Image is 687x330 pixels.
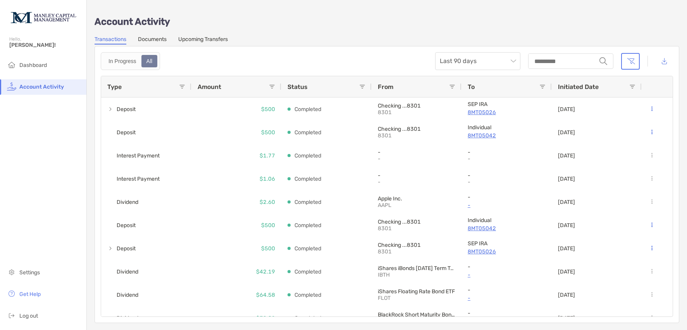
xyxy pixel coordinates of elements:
[378,132,432,139] p: 8301
[117,312,138,325] span: Dividend
[468,124,546,131] p: Individual
[378,248,432,255] p: 8301
[294,197,321,207] p: Completed
[7,82,16,91] img: activity icon
[294,267,321,277] p: Completed
[468,287,546,293] p: -
[7,267,16,277] img: settings icon
[558,129,575,136] p: [DATE]
[19,62,47,68] span: Dashboard
[142,56,157,67] div: All
[294,221,321,230] p: Completed
[294,104,321,114] p: Completed
[378,109,432,116] p: 8301
[378,219,455,225] p: Checking ...8301
[261,244,275,253] p: $500
[7,311,16,320] img: logout icon
[288,83,308,91] span: Status
[558,152,575,159] p: [DATE]
[178,36,228,44] a: Upcoming Transfers
[558,176,575,182] p: [DATE]
[9,42,82,48] span: [PERSON_NAME]!
[468,131,546,140] a: 8MT05042
[19,291,41,298] span: Get Help
[261,128,275,137] p: $500
[468,310,546,316] p: -
[378,149,455,156] p: -
[256,290,275,300] p: $64.58
[468,156,522,162] p: -
[104,56,141,67] div: In Progress
[117,242,136,255] span: Deposit
[95,36,126,44] a: Transactions
[468,108,546,117] a: 8MT05026
[19,269,40,276] span: Settings
[468,200,546,210] a: -
[378,126,455,132] p: Checking ...8301
[558,106,575,113] p: [DATE]
[117,103,136,116] span: Deposit
[95,17,679,27] p: Account Activity
[378,172,455,179] p: -
[378,272,432,278] p: IBTH
[378,295,432,301] p: FLOT
[117,149,160,162] span: Interest Payment
[621,53,640,70] button: Clear filters
[294,313,321,323] p: Completed
[107,83,122,91] span: Type
[378,311,455,318] p: BlackRock Short Maturity Bond ETF
[558,245,575,252] p: [DATE]
[101,52,160,70] div: segmented control
[7,60,16,69] img: household icon
[256,313,275,323] p: $32.08
[468,263,546,270] p: -
[558,199,575,205] p: [DATE]
[294,128,321,137] p: Completed
[558,292,575,298] p: [DATE]
[468,179,522,185] p: -
[378,288,455,295] p: iShares Floating Rate Bond ETF
[468,172,546,179] p: -
[19,313,38,319] span: Log out
[378,225,432,232] p: 8301
[117,265,138,278] span: Dividend
[468,101,546,108] p: SEP IRA
[378,179,432,185] p: -
[378,195,455,202] p: Apple Inc.
[378,156,432,162] p: -
[558,222,575,229] p: [DATE]
[294,290,321,300] p: Completed
[378,103,455,109] p: Checking ...8301
[294,244,321,253] p: Completed
[19,84,64,90] span: Account Activity
[294,151,321,161] p: Completed
[468,247,546,256] a: 8MT05026
[468,83,475,91] span: To
[468,224,546,233] a: 8MT05042
[558,315,575,321] p: [DATE]
[117,289,138,301] span: Dividend
[117,126,136,139] span: Deposit
[138,36,167,44] a: Documents
[468,270,546,280] a: -
[198,83,221,91] span: Amount
[378,83,393,91] span: From
[117,219,136,232] span: Deposit
[558,268,575,275] p: [DATE]
[261,104,275,114] p: $500
[468,194,546,200] p: -
[260,151,275,161] p: $1.77
[468,217,546,224] p: Individual
[9,3,77,31] img: Zoe Logo
[468,240,546,247] p: SEP IRA
[117,196,138,209] span: Dividend
[294,174,321,184] p: Completed
[378,265,455,272] p: iShares iBonds Dec 2027 Term Treasury ETF
[378,242,455,248] p: Checking ...8301
[468,293,546,303] a: -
